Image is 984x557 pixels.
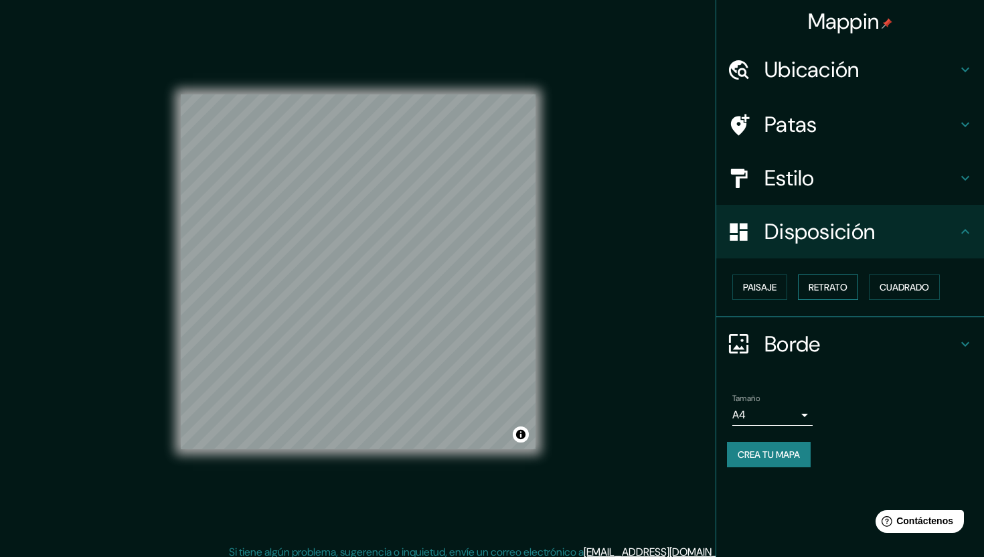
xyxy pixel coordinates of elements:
font: Patas [764,110,817,139]
font: A4 [732,408,746,422]
font: Mappin [808,7,880,35]
font: Ubicación [764,56,859,84]
button: Retrato [798,274,858,300]
div: Ubicación [716,43,984,96]
img: pin-icon.png [882,18,892,29]
button: Cuadrado [869,274,940,300]
button: Activar o desactivar atribución [513,426,529,443]
div: Patas [716,98,984,151]
canvas: Mapa [181,94,536,449]
div: Borde [716,317,984,371]
font: Disposición [764,218,875,246]
font: Cuadrado [880,281,929,293]
font: Retrato [809,281,847,293]
font: Crea tu mapa [738,449,800,461]
font: Borde [764,330,821,358]
font: Tamaño [732,393,760,404]
button: Paisaje [732,274,787,300]
div: A4 [732,404,813,426]
font: Estilo [764,164,815,192]
button: Crea tu mapa [727,442,811,467]
font: Paisaje [743,281,776,293]
div: Disposición [716,205,984,258]
div: Estilo [716,151,984,205]
iframe: Lanzador de widgets de ayuda [865,505,969,542]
